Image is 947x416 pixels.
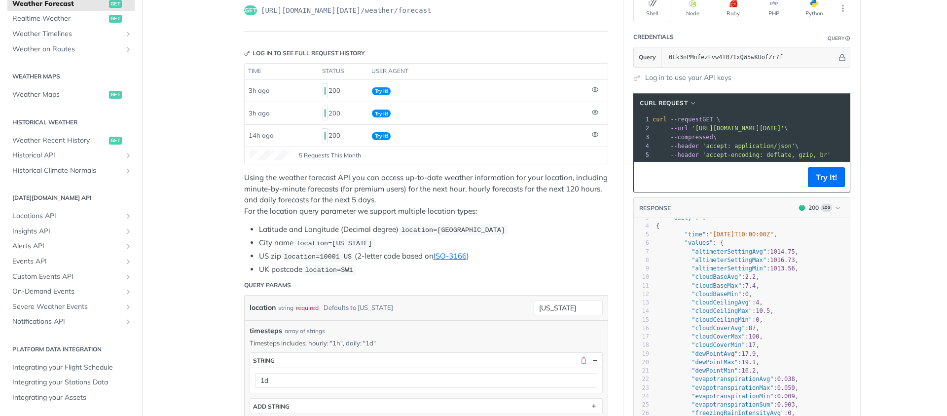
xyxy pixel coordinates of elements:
span: https://api.tomorrow.io/v4/weather/forecast [261,5,432,15]
span: Integrating your Stations Data [12,378,132,387]
span: Historical Climate Normals [12,166,122,176]
button: Hide [590,356,599,365]
button: Copy to clipboard [639,170,653,185]
span: Events API [12,257,122,266]
span: Weather on Routes [12,44,122,54]
a: Notifications APIShow subpages for Notifications API [7,314,135,329]
span: { [656,223,659,229]
div: 25 [634,401,649,409]
div: 12 [634,290,649,299]
button: Show subpages for Historical API [124,151,132,159]
div: 200 [808,203,819,212]
span: --header [670,151,699,158]
span: Custom Events API [12,272,122,282]
span: Try It! [372,132,391,140]
span: 'accept-encoding: deflate, gzip, br' [702,151,831,158]
span: Notifications API [12,317,122,327]
div: 7 [634,248,649,256]
span: Log [821,204,832,212]
div: Credentials [633,33,674,41]
button: Show subpages for Weather on Routes [124,45,132,53]
span: get [109,137,122,145]
li: UK postcode [259,264,608,275]
span: "[DATE]T10:00:00Z" [709,231,773,238]
div: Log in to see full request history [244,49,365,58]
span: 19.1 [741,359,756,366]
a: Integrating your Flight Schedule [7,360,135,375]
span: : , [656,307,774,314]
div: 15 [634,316,649,324]
span: : , [656,248,799,255]
span: On-Demand Events [12,287,122,297]
span: "altimeterSettingMax" [692,257,766,264]
div: Query Params [244,281,291,290]
div: 19 [634,350,649,358]
a: Insights APIShow subpages for Insights API [7,224,135,239]
a: Integrating your Stations Data [7,375,135,390]
h2: [DATE][DOMAIN_NAME] API [7,193,135,202]
button: 200200Log [794,203,845,213]
span: : , [656,325,760,332]
button: Hide [837,52,847,62]
div: 1 [634,115,651,124]
a: Severe Weather EventsShow subpages for Severe Weather Events [7,300,135,314]
div: ADD string [253,403,290,410]
button: RESPONSE [639,203,671,213]
span: --request [670,116,702,123]
span: \ [653,134,717,141]
span: : , [656,333,763,340]
span: : , [656,257,799,264]
button: Delete [579,356,588,365]
span: 7.4 [745,282,756,289]
span: 0 [745,291,749,298]
span: Integrating your Flight Schedule [12,363,132,373]
span: "dewPointMin" [692,367,738,374]
span: 200 [325,109,326,117]
span: 0.009 [777,393,795,400]
a: Historical APIShow subpages for Historical API [7,148,135,163]
span: '[URL][DOMAIN_NAME][DATE]' [692,125,784,132]
div: 23 [634,384,649,392]
span: Weather Recent History [12,136,107,146]
button: Try It! [808,167,845,187]
span: : , [656,393,799,400]
button: cURL Request [636,98,700,108]
button: string [250,353,602,368]
span: get [109,91,122,99]
div: 10 [634,273,649,281]
span: 200 [799,205,805,211]
input: apikey [664,47,837,67]
span: : , [656,367,760,374]
span: "cloudCeilingMin" [692,316,752,323]
div: 8 [634,256,649,265]
button: Show subpages for Severe Weather Events [124,303,132,311]
button: Show subpages for Historical Climate Normals [124,167,132,175]
span: 0.038 [777,376,795,382]
h2: Historical Weather [7,118,135,127]
a: Realtime Weatherget [7,11,135,26]
span: 0.903 [777,401,795,408]
span: \ [653,125,788,132]
div: string [278,301,293,315]
span: : , [656,359,760,366]
span: 17.9 [741,350,756,357]
a: Integrating your Assets [7,390,135,405]
div: 24 [634,392,649,401]
div: 200 [323,82,364,99]
button: Show subpages for Alerts API [124,242,132,250]
div: required [296,301,319,315]
span: Weather Maps [12,90,107,100]
th: status [319,64,368,79]
span: "dewPointMax" [692,359,738,366]
span: 16.2 [741,367,756,374]
button: Show subpages for Locations API [124,212,132,220]
span: "evapotranspirationMin" [692,393,773,400]
span: 17 [749,341,756,348]
div: 6 [634,239,649,247]
button: More Languages [836,1,850,16]
span: Historical API [12,151,122,160]
span: : , [656,265,799,272]
span: Alerts API [12,241,122,251]
svg: Key [244,50,250,56]
span: "dewPointAvg" [692,350,738,357]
